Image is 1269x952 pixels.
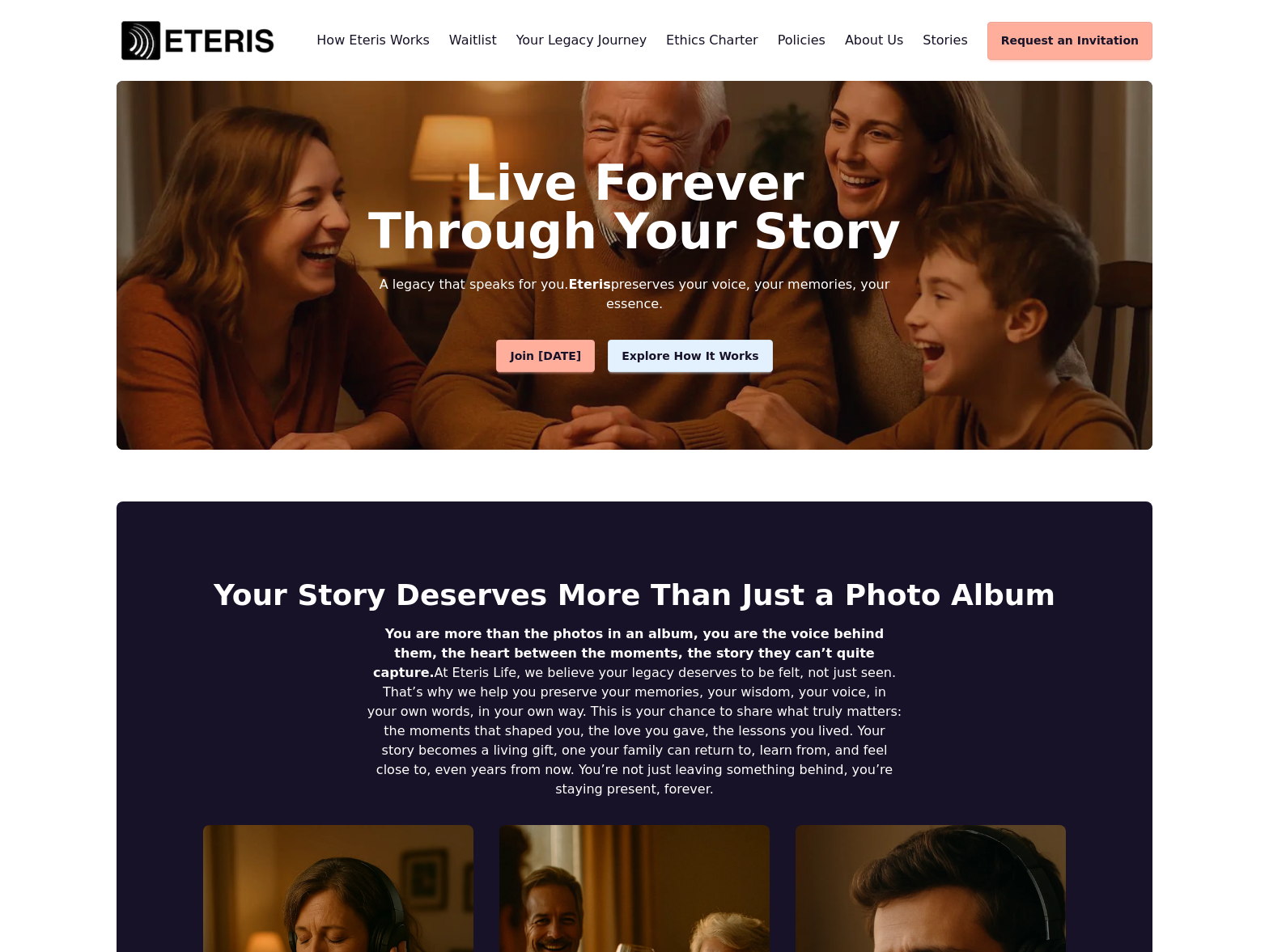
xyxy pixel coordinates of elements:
a: Join the Invitation List [496,340,595,372]
span: Stories [923,32,967,48]
span: How Eteris Works [316,32,430,48]
span: Request an Invitation [1001,32,1139,49]
a: Explore How Eteris Works [608,340,772,372]
span: Waitlist [449,32,497,48]
span: Explore How It Works [622,348,758,365]
span: Ethics Charter [666,32,758,48]
a: Eteris Life Waitlist [449,32,497,48]
p: A legacy that speaks for you. preserves your voice, your memories, your essence. [367,275,902,314]
a: Eteris Life Legacy Journey [516,32,647,48]
strong: You are more than the photos in an album, you are the voice behind them, the heart between the mo... [373,626,884,680]
strong: Eteris [568,277,610,292]
h1: Live Forever Through Your Story [203,159,1067,256]
a: Eteris Life Policies [778,32,825,48]
a: Read About Eteris Life [845,32,903,48]
h2: Your Story Deserves More Than Just a Photo Album [203,579,1067,611]
span: Policies [778,32,825,48]
p: At Eteris Life, we believe your legacy deserves to be felt, not just seen. That’s why we help you... [367,624,902,799]
span: About Us [845,32,903,48]
a: Request Invitation to Join Eteris Waitlist [987,22,1152,60]
span: Your Legacy Journey [516,32,647,48]
span: Join [DATE] [510,348,581,365]
a: Eteris Technology and Ethics Council [666,32,758,48]
a: Eteris Stories [923,32,967,48]
img: Eteris Logo [117,16,278,65]
a: How Eteris Life Works [316,32,430,48]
